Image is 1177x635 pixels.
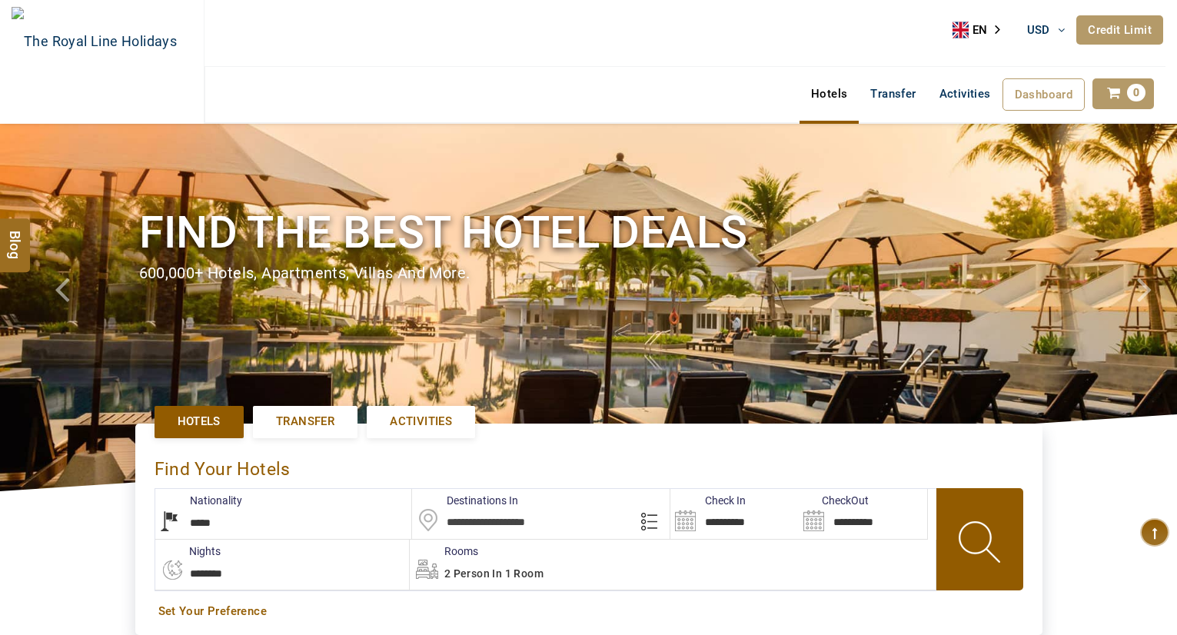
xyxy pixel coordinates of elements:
[670,489,799,539] input: Search
[859,78,927,109] a: Transfer
[139,204,1039,261] h1: Find the best hotel deals
[953,18,1011,42] div: Language
[800,78,859,109] a: Hotels
[953,18,1011,42] a: EN
[1092,78,1154,109] a: 0
[367,406,475,437] a: Activities
[953,18,1011,42] aside: Language selected: English
[670,493,746,508] label: Check In
[1015,88,1073,101] span: Dashboard
[928,78,1002,109] a: Activities
[178,414,221,430] span: Hotels
[799,489,927,539] input: Search
[390,414,452,430] span: Activities
[412,493,518,508] label: Destinations In
[155,493,242,508] label: Nationality
[155,406,244,437] a: Hotels
[155,544,221,559] label: nights
[12,7,177,76] img: The Royal Line Holidays
[799,493,869,508] label: CheckOut
[276,414,334,430] span: Transfer
[139,262,1039,284] div: 600,000+ hotels, apartments, villas and more.
[410,544,478,559] label: Rooms
[1027,23,1050,37] span: USD
[444,567,544,580] span: 2 Person in 1 Room
[155,443,1023,488] div: Find Your Hotels
[253,406,357,437] a: Transfer
[1076,15,1163,45] a: Credit Limit
[158,603,1019,620] a: Set Your Preference
[1127,84,1145,101] span: 0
